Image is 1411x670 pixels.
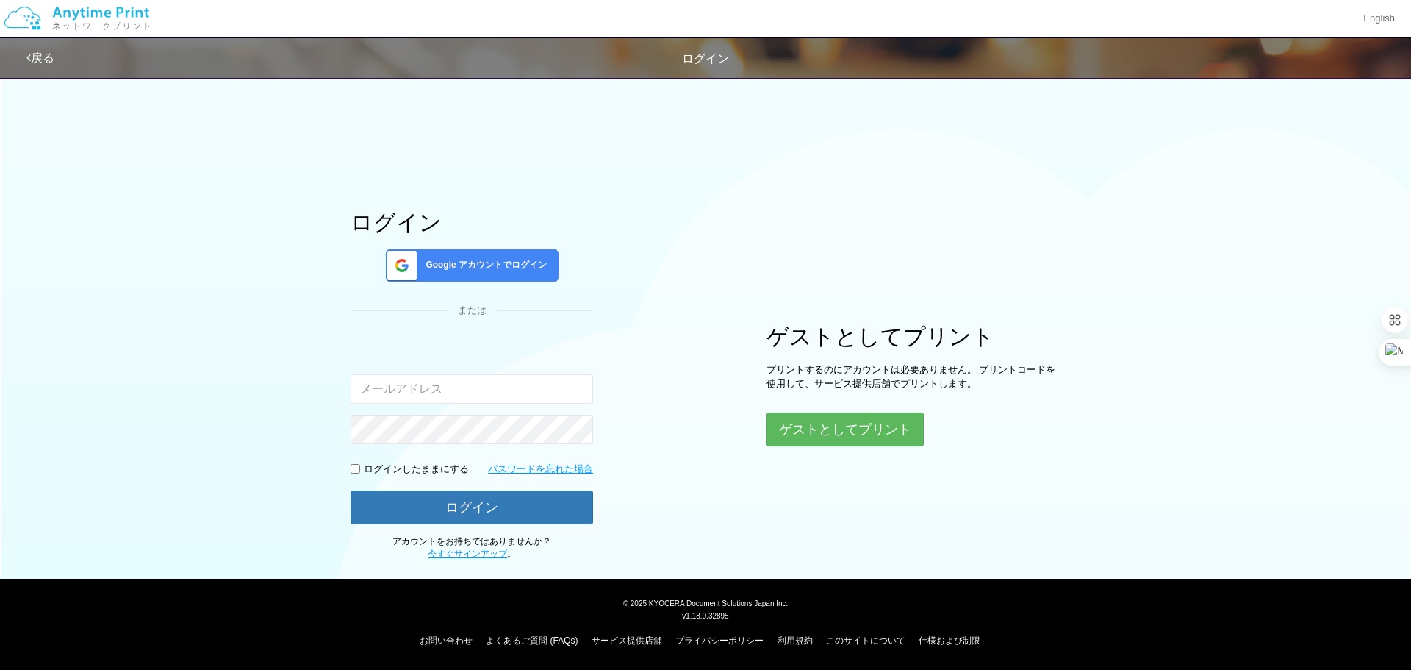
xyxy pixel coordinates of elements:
div: または [351,304,593,318]
span: Google アカウントでログイン [420,259,547,271]
h1: ログイン [351,210,593,235]
a: お問い合わせ [420,635,473,646]
a: 今すぐサインアップ [428,549,507,559]
p: ログインしたままにする [364,463,469,477]
a: サービス提供店舗 [592,635,662,646]
a: このサイトについて [826,635,905,646]
button: ログイン [351,491,593,524]
a: よくあるご質問 (FAQs) [486,635,578,646]
input: メールアドレス [351,374,593,404]
a: 戻る [26,51,54,64]
button: ゲストとしてプリント [766,413,924,446]
span: 。 [428,549,516,559]
a: 仕様および制限 [919,635,980,646]
h1: ゲストとしてプリント [766,324,1060,349]
span: v1.18.0.32895 [682,611,728,620]
p: アカウントをお持ちではありませんか？ [351,535,593,560]
span: © 2025 KYOCERA Document Solutions Japan Inc. [623,598,789,607]
a: パスワードを忘れた場合 [488,463,593,477]
p: プリントするのにアカウントは必要ありません。 プリントコードを使用して、サービス提供店舗でプリントします。 [766,363,1060,391]
a: プライバシーポリシー [675,635,764,646]
a: 利用規約 [778,635,813,646]
span: ログイン [682,52,729,65]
